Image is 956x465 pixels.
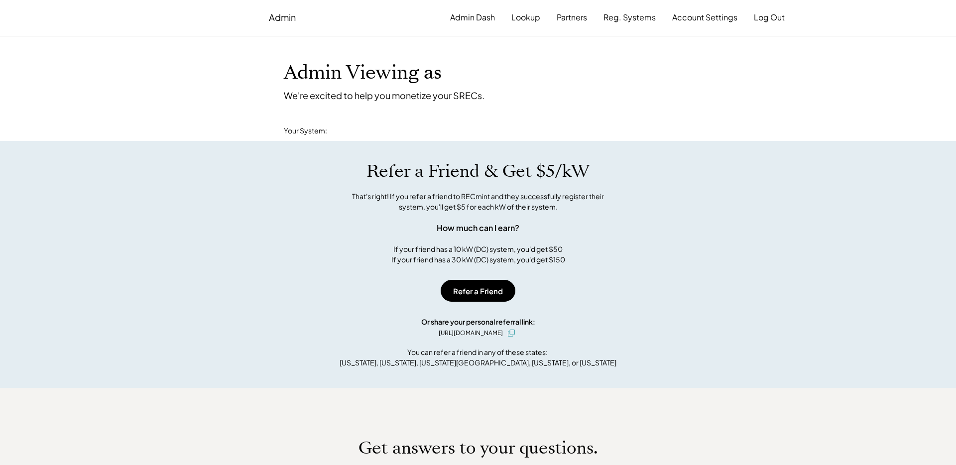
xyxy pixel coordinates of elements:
[505,327,517,339] button: click to copy
[284,61,442,85] h1: Admin Viewing as
[439,329,503,338] div: [URL][DOMAIN_NAME]
[557,7,587,27] button: Partners
[441,280,515,302] button: Refer a Friend
[366,161,590,182] h1: Refer a Friend & Get $5/kW
[358,438,598,459] h1: Get answers to your questions.
[754,7,785,27] button: Log Out
[391,244,565,265] div: If your friend has a 10 kW (DC) system, you'd get $50 If your friend has a 30 kW (DC) system, you...
[340,347,616,368] div: You can refer a friend in any of these states: [US_STATE], [US_STATE], [US_STATE][GEOGRAPHIC_DATA...
[450,7,495,27] button: Admin Dash
[672,7,737,27] button: Account Settings
[284,126,327,136] div: Your System:
[603,7,656,27] button: Reg. Systems
[171,11,254,24] img: yH5BAEAAAAALAAAAAABAAEAAAIBRAA7
[269,11,296,23] div: Admin
[511,7,540,27] button: Lookup
[284,90,484,101] div: We're excited to help you monetize your SRECs.
[437,222,519,234] div: How much can I earn?
[341,191,615,212] div: That's right! If you refer a friend to RECmint and they successfully register their system, you'l...
[421,317,535,327] div: Or share your personal referral link:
